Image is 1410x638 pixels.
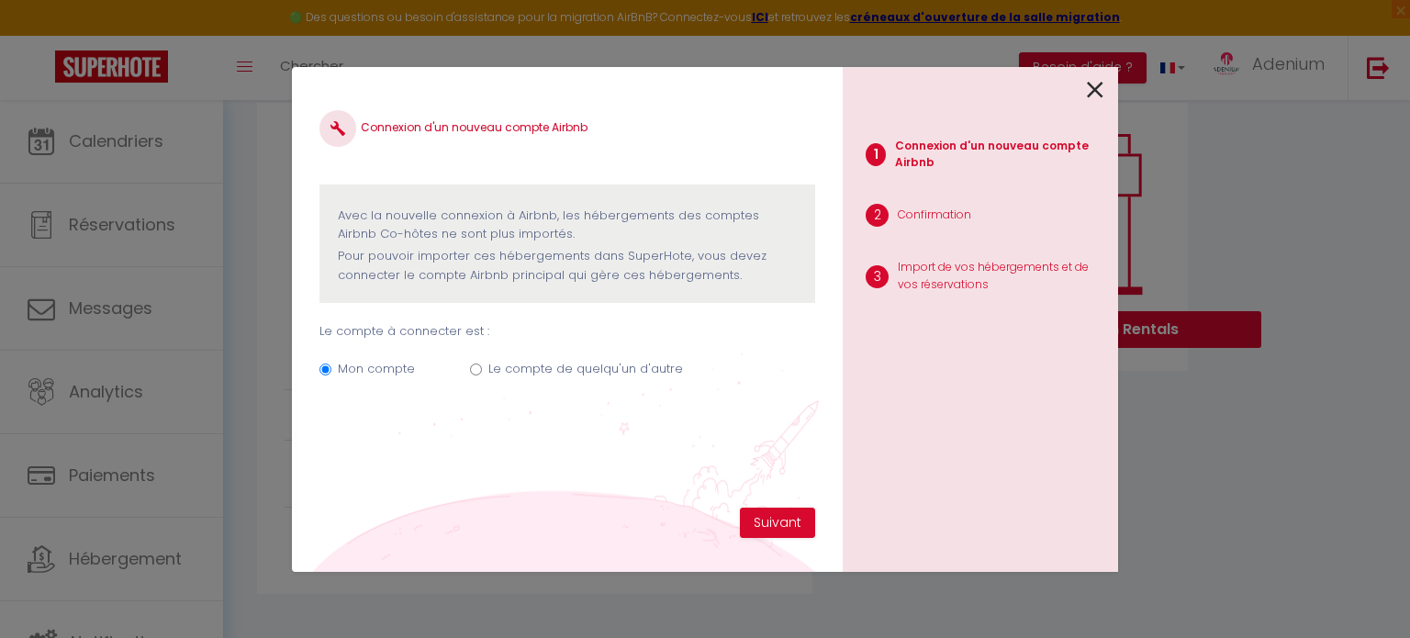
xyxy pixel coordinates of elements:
[898,259,1103,294] p: Import de vos hébergements et de vos réservations
[488,360,683,378] label: Le compte de quelqu'un d'autre
[898,207,971,224] p: Confirmation
[866,143,886,166] span: 1
[319,110,815,147] h4: Connexion d'un nouveau compte Airbnb
[1332,555,1396,624] iframe: Chat
[866,204,889,227] span: 2
[338,207,797,244] p: Avec la nouvelle connexion à Airbnb, les hébergements des comptes Airbnb Co-hôtes ne sont plus im...
[740,508,815,539] button: Suivant
[15,7,70,62] button: Ouvrir le widget de chat LiveChat
[866,265,889,288] span: 3
[338,360,415,378] label: Mon compte
[895,138,1103,173] p: Connexion d'un nouveau compte Airbnb
[319,322,815,341] p: Le compte à connecter est :
[338,247,797,285] p: Pour pouvoir importer ces hébergements dans SuperHote, vous devez connecter le compte Airbnb prin...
